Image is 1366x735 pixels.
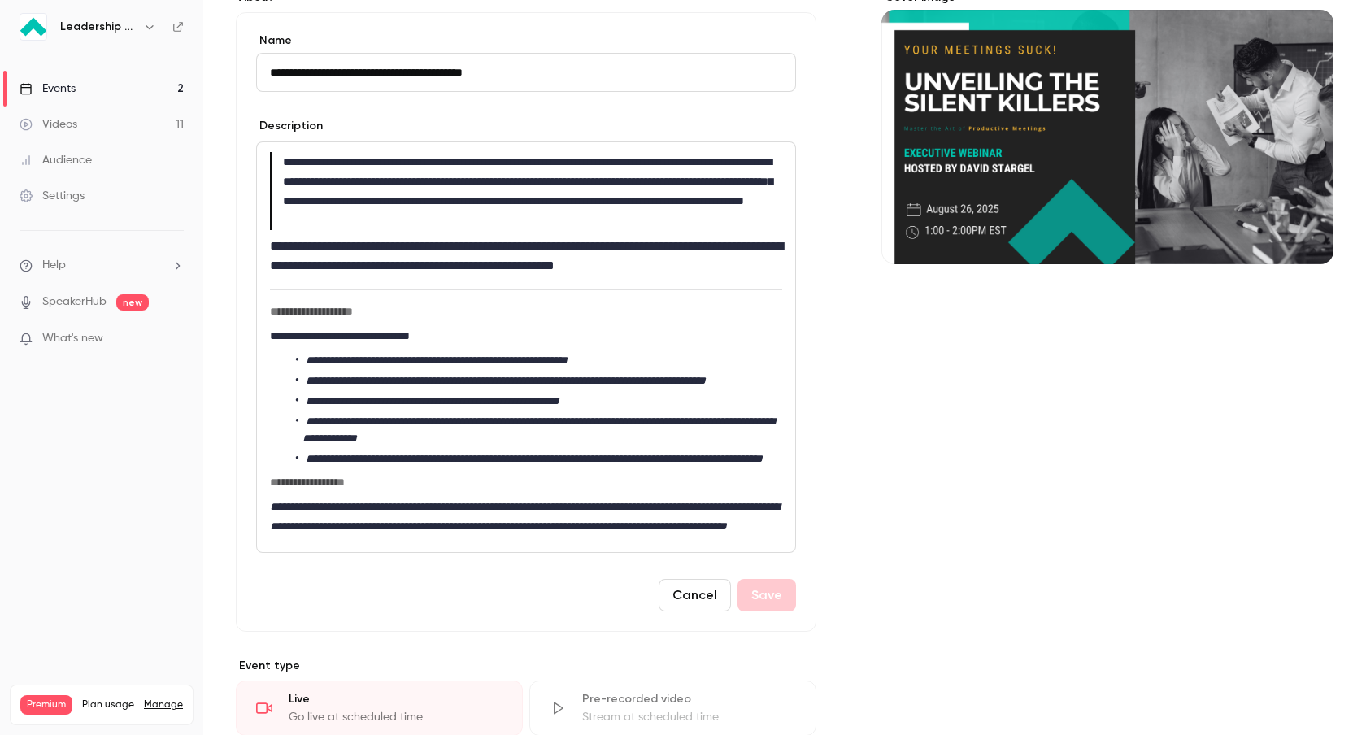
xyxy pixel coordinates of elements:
[256,141,796,553] section: description
[42,330,103,347] span: What's new
[42,294,107,311] a: SpeakerHub
[42,257,66,274] span: Help
[582,709,796,725] div: Stream at scheduled time
[289,691,502,707] div: Live
[20,188,85,204] div: Settings
[82,698,134,711] span: Plan usage
[20,14,46,40] img: Leadership Strategies - 2025 Webinars
[116,294,149,311] span: new
[20,116,77,133] div: Videos
[256,33,796,49] label: Name
[20,80,76,97] div: Events
[60,19,137,35] h6: Leadership Strategies - 2025 Webinars
[289,709,502,725] div: Go live at scheduled time
[257,142,795,552] div: editor
[20,152,92,168] div: Audience
[582,691,796,707] div: Pre-recorded video
[659,579,731,611] button: Cancel
[20,257,184,274] li: help-dropdown-opener
[144,698,183,711] a: Manage
[20,695,72,715] span: Premium
[236,658,816,674] p: Event type
[256,118,323,134] label: Description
